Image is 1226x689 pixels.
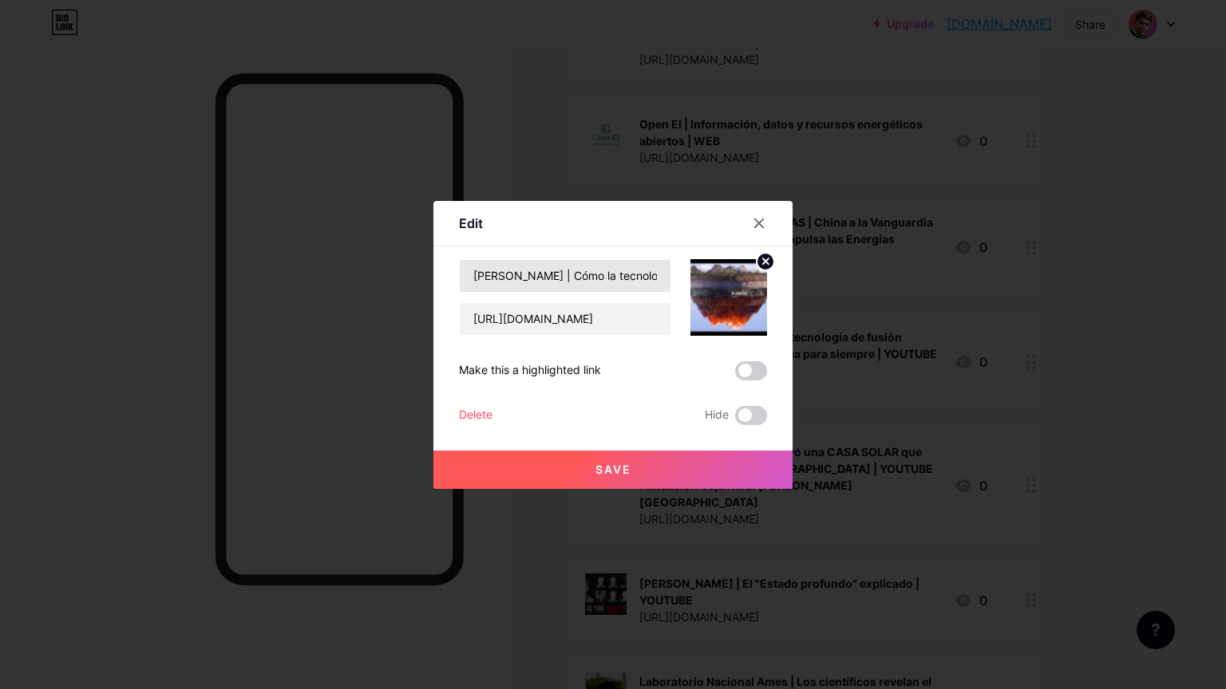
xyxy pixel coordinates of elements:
[460,303,670,335] input: URL
[459,214,483,233] div: Edit
[460,260,670,292] input: Title
[459,406,492,425] div: Delete
[595,463,631,476] span: Save
[705,406,729,425] span: Hide
[459,361,601,380] div: Make this a highlighted link
[690,259,767,336] img: link_thumbnail
[433,451,793,489] button: Save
